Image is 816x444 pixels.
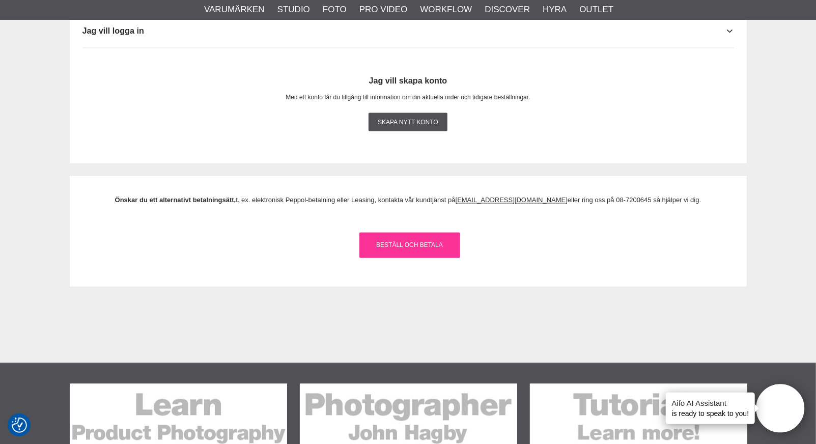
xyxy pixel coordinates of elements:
a: Outlet [579,3,613,16]
a: Discover [485,3,530,16]
span: Med ett konto får du tillgång till information om din aktuella order och tidigare beställningar. [286,94,530,101]
a: Foto [323,3,347,16]
button: Samtyckesinställningar [12,416,27,434]
a: Varumärken [204,3,265,16]
a: Studio [277,3,310,16]
a: Workflow [420,3,472,16]
div: is ready to speak to you! [666,393,755,424]
span: Jag vill skapa konto [82,72,734,90]
p: t. ex. elektronisk Peppol-betalning eller Leasing, kontakta vår kundtjänst på eller ring oss på 0... [95,196,721,206]
h4: Aifo AI Assistant [672,398,749,408]
span: Jag vill logga in [82,26,144,35]
a: [EMAIL_ADDRESS][DOMAIN_NAME] [456,197,568,204]
a: Beställ och Betala [359,233,460,258]
a: Pro Video [359,3,407,16]
strong: Önskar du ett alternativt betalningsätt, [115,197,236,204]
a: Hyra [543,3,567,16]
img: Revisit consent button [12,418,27,433]
a: Skapa nytt konto [369,113,447,131]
